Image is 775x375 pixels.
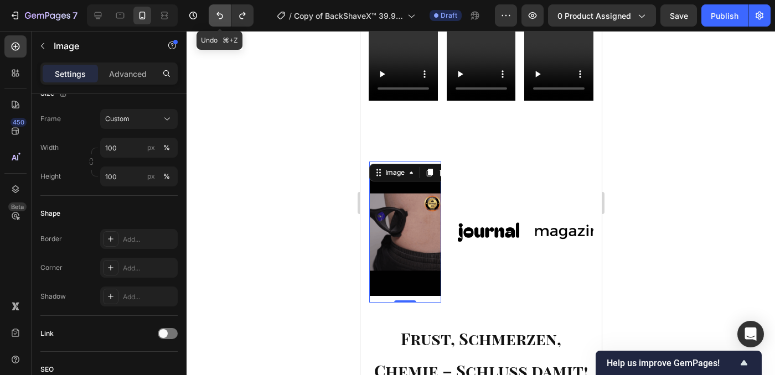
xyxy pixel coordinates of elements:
[147,143,155,153] div: px
[670,11,688,20] span: Save
[14,297,228,350] strong: Frust, Schmerzen, Chemie – Schluss damit!
[147,171,155,181] div: px
[11,118,27,127] div: 450
[4,4,82,27] button: 7
[73,9,77,22] p: 7
[23,137,46,147] div: Image
[163,143,170,153] div: %
[701,4,748,27] button: Publish
[144,170,158,183] button: %
[660,4,697,27] button: Save
[40,86,70,101] div: Size
[100,166,178,186] input: px%
[40,263,63,273] div: Corner
[8,202,27,211] div: Beta
[144,141,158,154] button: %
[105,114,130,124] span: Custom
[209,4,254,27] div: Undo/Redo
[55,68,86,80] p: Settings
[289,10,292,22] span: /
[711,10,738,22] div: Publish
[92,186,164,216] img: Alt image
[9,137,81,265] img: [object Object]
[548,4,656,27] button: 0 product assigned
[54,39,148,53] p: Image
[40,364,54,374] div: SEO
[40,171,61,181] label: Height
[40,329,54,338] div: Link
[557,10,631,22] span: 0 product assigned
[100,109,178,129] button: Custom
[160,170,173,183] button: px
[109,68,147,80] p: Advanced
[360,31,602,375] iframe: Design area
[607,356,751,369] button: Show survey - Help us improve GemPages!
[40,234,62,244] div: Border
[160,141,173,154] button: px
[40,143,59,153] label: Width
[737,321,764,347] div: Open Intercom Messenger
[40,291,66,301] div: Shadow
[294,10,403,22] span: Copy of BackShaveX™ 39.95€ Preis test – Mühelose Rückenrasur für Männer original- Produktseite - ...
[441,11,457,20] span: Draft
[123,292,175,302] div: Add...
[607,358,737,368] span: Help us improve GemPages!
[163,171,170,181] div: %
[123,263,175,273] div: Add...
[175,186,247,216] img: Alt image
[40,209,60,218] div: Shape
[40,114,61,124] label: Frame
[100,138,178,158] input: px%
[123,235,175,244] div: Add...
